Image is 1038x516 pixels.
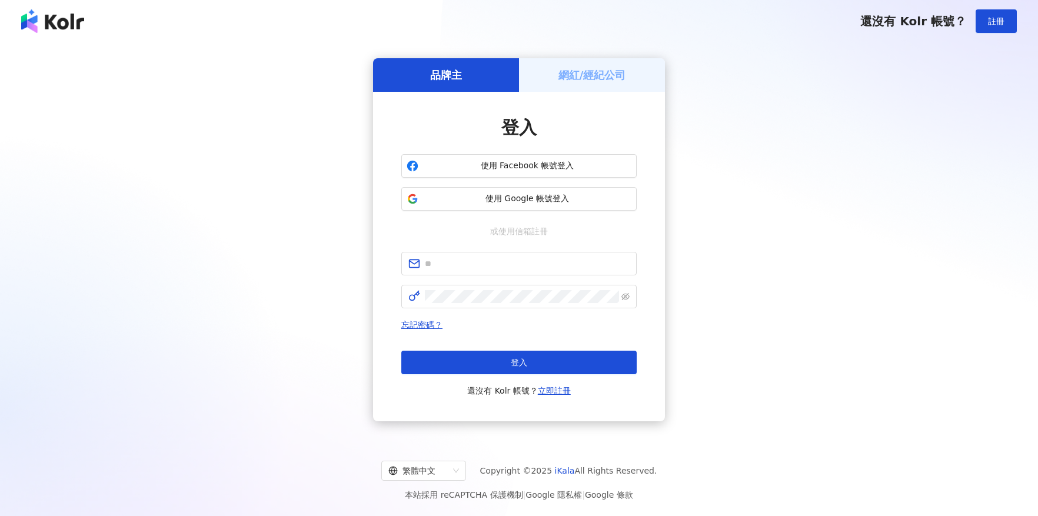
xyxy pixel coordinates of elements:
button: 登入 [401,351,637,374]
span: 本站採用 reCAPTCHA 保護機制 [405,488,633,502]
a: 忘記密碼？ [401,320,443,329]
h5: 網紅/經紀公司 [558,68,626,82]
a: Google 隱私權 [525,490,582,500]
span: 註冊 [988,16,1004,26]
span: 使用 Google 帳號登入 [423,193,631,205]
span: | [582,490,585,500]
span: 登入 [501,117,537,138]
a: 立即註冊 [538,386,571,395]
button: 註冊 [976,9,1017,33]
h5: 品牌主 [430,68,462,82]
span: 或使用信箱註冊 [482,225,556,238]
span: 使用 Facebook 帳號登入 [423,160,631,172]
span: eye-invisible [621,292,630,301]
button: 使用 Facebook 帳號登入 [401,154,637,178]
a: iKala [555,466,575,475]
img: logo [21,9,84,33]
a: Google 條款 [585,490,633,500]
span: 還沒有 Kolr 帳號？ [860,14,966,28]
button: 使用 Google 帳號登入 [401,187,637,211]
span: Copyright © 2025 All Rights Reserved. [480,464,657,478]
div: 繁體中文 [388,461,448,480]
span: 還沒有 Kolr 帳號？ [467,384,571,398]
span: | [523,490,526,500]
span: 登入 [511,358,527,367]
